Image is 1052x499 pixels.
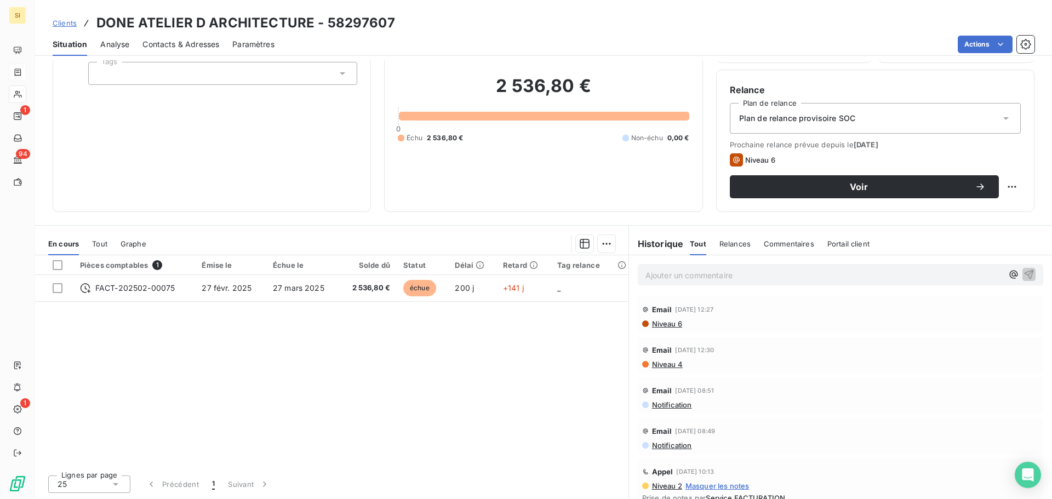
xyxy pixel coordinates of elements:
span: Niveau 2 [651,481,682,490]
span: Email [652,427,672,435]
span: [DATE] 10:13 [676,468,714,475]
span: Analyse [100,39,129,50]
span: _ [557,283,561,292]
span: Tout [92,239,107,248]
span: 0 [396,124,401,133]
div: Retard [503,261,544,269]
span: Situation [53,39,87,50]
span: Masquer les notes [685,481,750,490]
span: Graphe [121,239,146,248]
span: Email [652,386,672,395]
a: Clients [53,18,77,28]
span: En cours [48,239,79,248]
span: Prochaine relance prévue depuis le [730,140,1021,149]
span: Échu [407,133,422,143]
div: Solde dû [346,261,390,269]
span: Email [652,305,672,314]
span: Plan de relance provisoire SOC [739,113,856,124]
div: Échue le [273,261,333,269]
div: SI [9,7,26,24]
span: Clients [53,19,77,27]
h2: 2 536,80 € [398,75,689,108]
span: +141 j [503,283,524,292]
span: Niveau 6 [745,156,775,164]
span: [DATE] 12:27 [675,306,713,313]
span: 1 [152,260,162,270]
div: Tag relance [557,261,622,269]
span: échue [403,280,436,296]
button: Précédent [139,473,205,496]
div: Délai [455,261,490,269]
span: 1 [212,479,215,490]
h3: DONE ATELIER D ARCHITECTURE - 58297607 [96,13,395,33]
span: Voir [743,182,975,191]
div: Émise le [202,261,260,269]
span: Niveau 4 [651,360,683,369]
span: 27 févr. 2025 [202,283,251,292]
div: Statut [403,261,442,269]
span: Tout [690,239,706,248]
span: 1 [20,105,30,115]
span: 27 mars 2025 [273,283,324,292]
span: Portail client [827,239,870,248]
button: Suivant [221,473,277,496]
span: 25 [58,479,67,490]
span: 200 j [455,283,474,292]
span: FACT-202502-00075 [95,283,175,294]
img: Logo LeanPay [9,475,26,492]
span: Commentaires [764,239,814,248]
span: 94 [16,149,30,159]
span: [DATE] 08:49 [675,428,715,434]
span: 0,00 € [667,133,689,143]
button: Actions [958,36,1013,53]
span: Relances [719,239,751,248]
button: Voir [730,175,999,198]
span: [DATE] [854,140,878,149]
span: [DATE] 08:51 [675,387,714,394]
span: Niveau 6 [651,319,682,328]
input: Ajouter une valeur [98,68,106,78]
span: Paramètres [232,39,275,50]
span: [DATE] 12:30 [675,347,714,353]
h6: Relance [730,83,1021,96]
span: 2 536,80 € [346,283,390,294]
div: Pièces comptables [80,260,189,270]
span: Notification [651,400,692,409]
h6: Historique [629,237,684,250]
span: Notification [651,441,692,450]
span: Appel [652,467,673,476]
span: Non-échu [631,133,663,143]
span: Contacts & Adresses [142,39,219,50]
button: 1 [205,473,221,496]
span: 1 [20,398,30,408]
span: Email [652,346,672,354]
div: Open Intercom Messenger [1015,462,1041,488]
span: 2 536,80 € [427,133,464,143]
